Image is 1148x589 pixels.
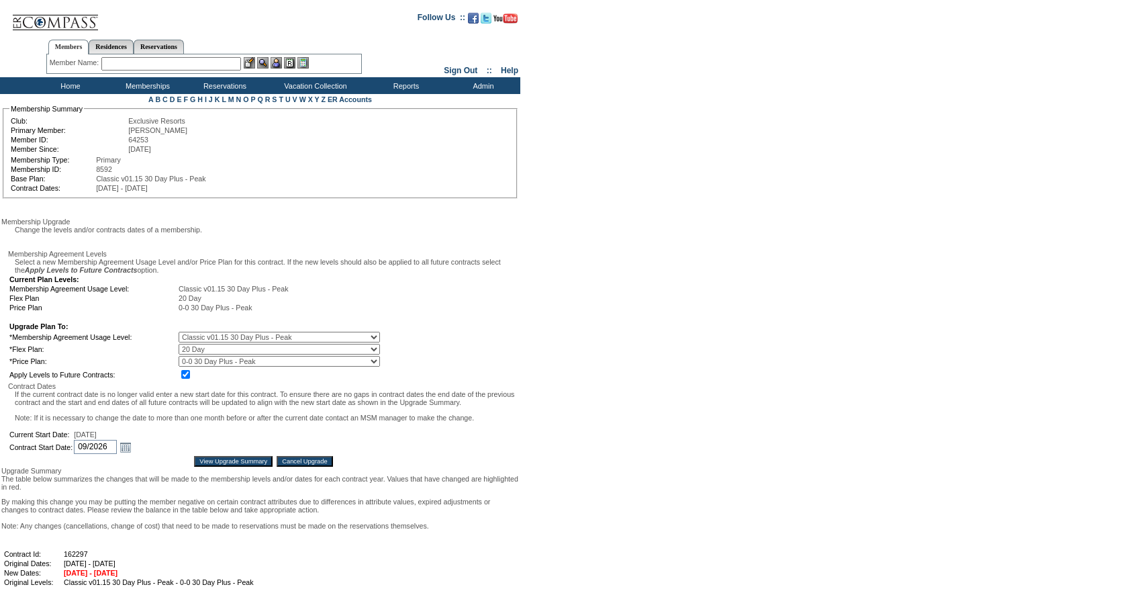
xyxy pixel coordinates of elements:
img: View [257,57,269,69]
td: Membership Agreement Usage Level: [9,285,177,293]
td: [DATE] - [DATE] [64,559,254,568]
img: Subscribe to our YouTube Channel [493,13,518,24]
td: Reports [366,77,443,94]
span: [DATE] [74,431,97,439]
a: P [251,95,256,103]
td: Contract Id: [4,550,62,558]
span: Exclusive Resorts [128,117,185,125]
legend: Membership Summary [9,105,84,113]
span: [DATE] - [DATE] [96,184,148,192]
img: Compass Home [11,3,99,31]
td: *Flex Plan: [9,344,177,355]
td: Classic v01.15 30 Day Plus - Peak - 0-0 30 Day Plus - Peak [64,578,254,586]
a: E [177,95,181,103]
a: X [308,95,313,103]
div: Note: Any changes (cancellations, change of cost) that need to be made to reservations must be ma... [1,522,519,530]
td: Current Plan Levels: [9,275,380,283]
span: Classic v01.15 30 Day Plus - Peak [96,175,205,183]
img: Follow us on Twitter [481,13,491,24]
div: Membership Agreement Levels [8,250,519,258]
td: Reservations [185,77,262,94]
a: Y [315,95,320,103]
div: Member Name: [50,57,101,69]
a: Members [48,40,89,54]
a: F [183,95,188,103]
td: Current Start Date: [9,431,73,439]
a: I [205,95,207,103]
span: 0-0 30 Day Plus - Peak [179,304,252,312]
i: Apply Levels to Future Contracts [25,266,138,274]
td: Flex Plan [9,294,177,302]
a: Sign Out [444,66,477,75]
a: Q [257,95,262,103]
a: Become our fan on Facebook [468,17,479,25]
td: Admin [443,77,520,94]
a: Open the monthyear view popup. [118,440,133,455]
td: 162297 [64,550,254,558]
p: The table below summarizes the changes that will be made to the membership levels and/or dates fo... [1,475,519,491]
td: Price Plan [9,304,177,312]
a: ER Accounts [328,95,372,103]
input: Cancel Upgrade [277,456,332,467]
a: Help [501,66,518,75]
span: Primary [96,156,121,164]
div: Change the levels and/or contracts dates of a membership. [8,226,519,234]
a: Follow us on Twitter [481,17,491,25]
td: *Price Plan: [9,356,177,367]
a: R [265,95,271,103]
img: b_edit.gif [244,57,255,69]
a: M [228,95,234,103]
a: W [299,95,306,103]
img: Become our fan on Facebook [468,13,479,24]
div: Contract Dates [8,382,519,390]
span: 8592 [96,165,112,173]
p: Note: If it is necessary to change the date to more than one month before or after the current da... [15,414,519,422]
span: [PERSON_NAME] [128,126,187,134]
span: [DATE] [128,145,151,153]
a: L [222,95,226,103]
a: Z [321,95,326,103]
td: Apply Levels to Future Contracts: [9,368,177,381]
td: Member Since: [11,145,127,153]
img: Reservations [284,57,295,69]
span: :: [487,66,492,75]
img: b_calculator.gif [297,57,309,69]
img: Impersonate [271,57,282,69]
a: D [170,95,175,103]
a: Reservations [134,40,184,54]
a: J [209,95,213,103]
a: T [279,95,283,103]
a: U [285,95,291,103]
td: Original Levels: [4,578,62,586]
td: Membership Type: [11,156,95,164]
td: Primary Member: [11,126,127,134]
td: Memberships [107,77,185,94]
a: B [155,95,160,103]
td: Base Plan: [11,175,95,183]
input: View Upgrade Summary [194,456,273,467]
td: Contract Dates: [11,184,95,192]
a: G [190,95,195,103]
td: Home [30,77,107,94]
span: 20 Day [179,294,201,302]
a: O [243,95,248,103]
a: S [272,95,277,103]
div: Upgrade Summary [1,467,519,475]
td: Club: [11,117,127,125]
p: By making this change you may be putting the member negative on certain contract attributes due t... [1,498,519,514]
td: Upgrade Plan To: [9,322,380,330]
td: Vacation Collection [262,77,366,94]
td: Contract Start Date: [9,440,73,455]
td: [DATE] - [DATE] [64,569,254,577]
span: Classic v01.15 30 Day Plus - Peak [179,285,288,293]
td: Membership ID: [11,165,95,173]
a: Subscribe to our YouTube Channel [493,17,518,25]
a: H [197,95,203,103]
a: A [148,95,153,103]
td: Original Dates: [4,559,62,568]
a: N [236,95,242,103]
div: If the current contract date is no longer valid enter a new start date for this contract. To ensu... [8,390,519,422]
td: Member ID: [11,136,127,144]
td: Follow Us :: [418,11,465,28]
td: *Membership Agreement Usage Level: [9,332,177,343]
